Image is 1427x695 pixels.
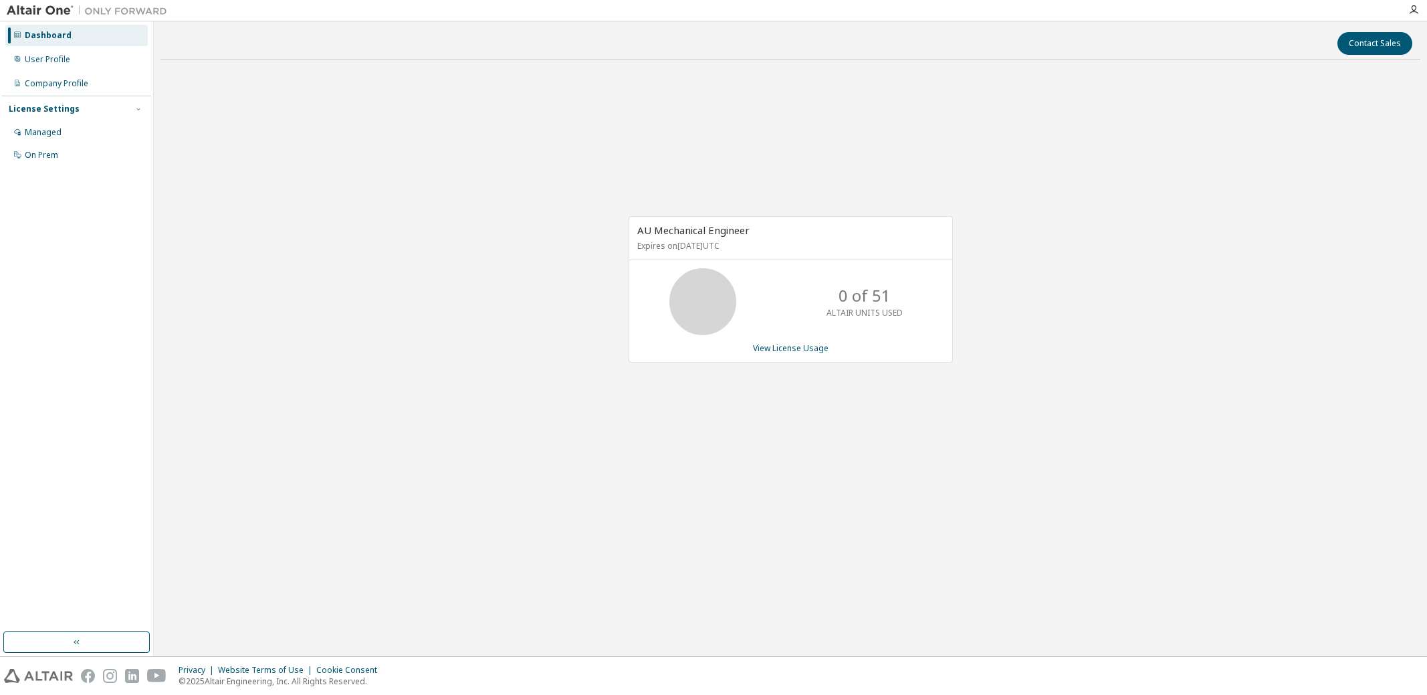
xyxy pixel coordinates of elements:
[103,669,117,683] img: instagram.svg
[81,669,95,683] img: facebook.svg
[25,127,62,138] div: Managed
[25,78,88,89] div: Company Profile
[25,150,58,161] div: On Prem
[637,240,941,252] p: Expires on [DATE] UTC
[637,223,750,237] span: AU Mechanical Engineer
[218,665,316,676] div: Website Terms of Use
[4,669,73,683] img: altair_logo.svg
[316,665,385,676] div: Cookie Consent
[753,342,829,354] a: View License Usage
[25,54,70,65] div: User Profile
[839,284,891,307] p: 0 of 51
[7,4,174,17] img: Altair One
[179,665,218,676] div: Privacy
[179,676,385,687] p: © 2025 Altair Engineering, Inc. All Rights Reserved.
[1337,32,1412,55] button: Contact Sales
[125,669,139,683] img: linkedin.svg
[147,669,167,683] img: youtube.svg
[25,30,72,41] div: Dashboard
[9,104,80,114] div: License Settings
[827,307,903,318] p: ALTAIR UNITS USED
